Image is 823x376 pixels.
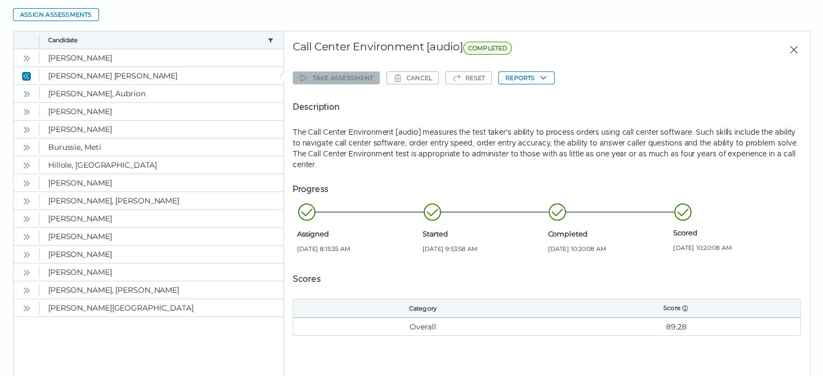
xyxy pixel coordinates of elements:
clr-dg-cell: [PERSON_NAME] [39,121,284,138]
h5: Scores [293,273,801,286]
button: Open [20,51,33,64]
p: The Call Center Environment [audio] measures the test taker's ability to process orders using cal... [293,127,801,170]
clr-dg-cell: Burussie, Meti [39,138,284,156]
cds-icon: Close [22,72,31,81]
cds-icon: Open [22,268,31,277]
button: Reports [498,71,555,84]
cds-icon: Open [22,286,31,295]
td: Overall [293,318,552,335]
button: Take assessment [293,71,380,84]
clr-dg-cell: [PERSON_NAME] [39,49,284,67]
h5: Description [293,101,801,114]
clr-dg-cell: [PERSON_NAME], [PERSON_NAME] [39,192,284,209]
button: Open [20,248,33,261]
button: Candidate [48,36,263,44]
button: Open [20,159,33,171]
cds-icon: Open [22,126,31,134]
button: Open [20,176,33,189]
clr-dg-cell: [PERSON_NAME] [39,263,284,281]
cds-icon: Open [22,161,31,170]
button: Open [20,87,33,100]
clr-dg-cell: Hillole, [GEOGRAPHIC_DATA] [39,156,284,174]
button: Close [780,40,801,60]
button: Assign assessments [13,8,99,21]
clr-dg-cell: [PERSON_NAME] [PERSON_NAME] [39,67,284,84]
clr-dg-cell: [PERSON_NAME] [39,210,284,227]
clr-dg-cell: [PERSON_NAME] [39,246,284,263]
clr-dg-cell: [PERSON_NAME] [39,228,284,245]
th: Category [293,299,552,318]
span: [DATE] 10:20:08 AM [548,245,669,253]
span: [DATE] 8:15:35 AM [297,245,418,253]
cds-icon: Open [22,179,31,188]
div: Call Center Environment [audio] [293,40,648,60]
button: candidate filter [266,36,275,44]
button: Open [20,212,33,225]
span: [DATE] 10:20:08 AM [673,243,794,252]
span: [DATE] 9:53:58 AM [423,245,544,253]
clr-dg-cell: [PERSON_NAME], Aubrion [39,85,284,102]
button: Open [20,230,33,243]
clr-dg-cell: [PERSON_NAME] [39,174,284,192]
cds-icon: Open [22,197,31,206]
span: Assigned [297,229,418,238]
button: Open [20,105,33,118]
th: Score [552,299,800,318]
cds-icon: Open [22,143,31,152]
span: Completed [548,229,669,238]
span: COMPLETED [463,42,512,55]
cds-icon: Open [22,90,31,98]
cds-icon: Open [22,304,31,313]
cds-icon: Open [22,233,31,241]
button: Reset [445,71,492,84]
button: Open [20,301,33,314]
button: Open [20,141,33,154]
button: Cancel [386,71,439,84]
clr-dg-cell: [PERSON_NAME] [39,103,284,120]
td: 89.28 [552,318,800,335]
button: Open [20,123,33,136]
h5: Progress [293,183,801,196]
clr-dg-cell: [PERSON_NAME], [PERSON_NAME] [39,281,284,299]
button: Open [20,266,33,279]
cds-icon: Open [22,250,31,259]
cds-icon: Open [22,215,31,223]
cds-icon: Open [22,108,31,116]
button: Open [20,283,33,296]
span: Scored [673,228,794,237]
button: Open [20,194,33,207]
clr-dg-cell: [PERSON_NAME][GEOGRAPHIC_DATA] [39,299,284,316]
button: Close [20,69,33,82]
cds-icon: Open [22,54,31,63]
span: Started [423,229,544,238]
